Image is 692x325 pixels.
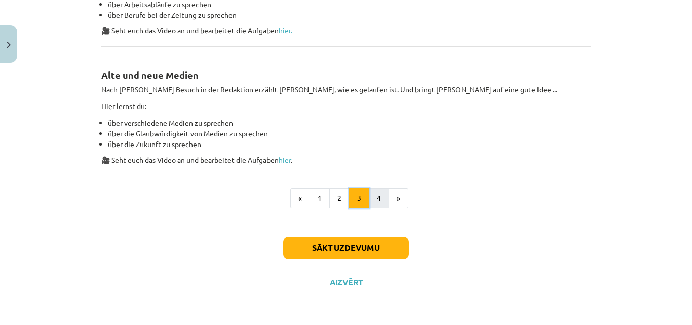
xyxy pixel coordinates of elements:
[310,188,330,208] button: 1
[108,128,591,139] li: über die Glaubwürdigkeit von Medien zu sprechen
[279,26,292,35] a: hier.
[101,69,199,81] strong: Alte und neue Medien
[108,139,591,150] li: über die Zukunft zu sprechen
[279,155,291,164] a: hier
[290,188,310,208] button: «
[389,188,408,208] button: »
[108,10,591,20] li: über Berufe bei der Zeitung zu sprechen
[369,188,389,208] button: 4
[108,118,591,128] li: über verschiedene Medien zu sprechen
[329,188,350,208] button: 2
[327,277,365,287] button: Aizvērt
[349,188,369,208] button: 3
[101,188,591,208] nav: Page navigation example
[101,101,591,112] p: Hier lernst du:
[101,84,591,95] p: Nach [PERSON_NAME] Besuch in der Redaktion erzählt [PERSON_NAME], wie es gelaufen ist. Und bringt...
[283,237,409,259] button: Sākt uzdevumu
[7,42,11,48] img: icon-close-lesson-0947bae3869378f0d4975bcd49f059093ad1ed9edebbc8119c70593378902aed.svg
[101,155,591,165] p: 🎥 Seht euch das Video an und bearbeitet die Aufgaben .
[101,25,591,36] p: 🎥 Seht euch das Video an und bearbeitet die Aufgaben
